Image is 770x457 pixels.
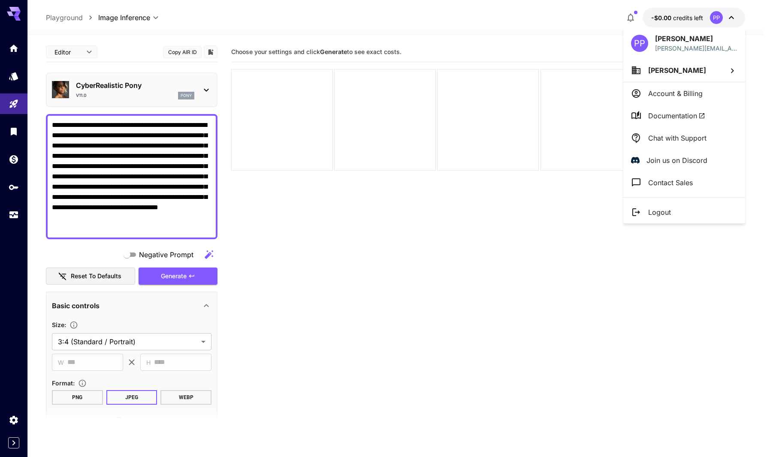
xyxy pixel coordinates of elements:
[655,33,737,44] p: [PERSON_NAME]
[648,207,671,217] p: Logout
[655,44,737,53] div: peter.jj99999@gmail.com
[646,155,707,165] p: Join us on Discord
[648,66,706,75] span: [PERSON_NAME]
[648,111,705,121] span: Documentation
[623,59,745,82] button: [PERSON_NAME]
[648,88,703,99] p: Account & Billing
[648,177,693,188] p: Contact Sales
[631,35,648,52] div: PP
[648,133,707,143] p: Chat with Support
[655,44,737,53] p: [PERSON_NAME][EMAIL_ADDRESS][DOMAIN_NAME]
